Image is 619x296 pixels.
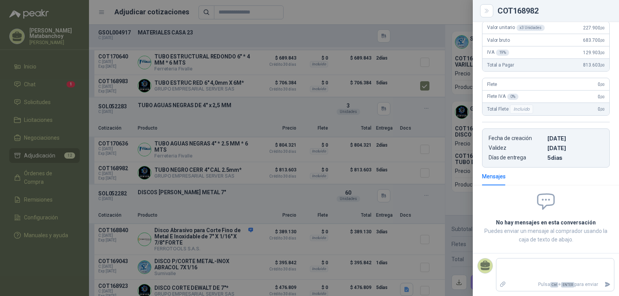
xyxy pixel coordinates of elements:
span: Flete IVA [487,94,518,100]
span: 0 [598,94,605,99]
p: [DATE] [547,145,603,151]
p: Días de entrega [489,154,544,161]
p: 5 dias [547,154,603,161]
div: x 3 Unidades [516,25,545,31]
p: Validez [489,145,544,151]
p: Fecha de creación [489,135,544,142]
button: Enviar [601,278,614,291]
span: ,00 [600,82,605,87]
span: ,00 [600,107,605,111]
span: ENTER [561,282,575,287]
span: Total Flete [487,104,535,114]
span: Valor unitario [487,25,545,31]
button: Close [482,6,491,15]
p: [DATE] [547,135,603,142]
p: Puedes enviar un mensaje al comprador usando la caja de texto de abajo. [482,227,610,244]
span: 129.903 [583,50,605,55]
div: Incluido [510,104,533,114]
span: 683.700 [583,38,605,43]
span: 0 [598,106,605,112]
span: 813.603 [583,62,605,68]
div: Mensajes [482,172,506,181]
span: 0 [598,82,605,87]
span: ,00 [600,95,605,99]
span: ,00 [600,51,605,55]
label: Adjuntar archivos [496,278,510,291]
span: ,00 [600,26,605,30]
h2: No hay mensajes en esta conversación [482,218,610,227]
span: Flete [487,82,497,87]
span: ,00 [600,63,605,67]
span: Total a Pagar [487,62,514,68]
span: IVA [487,50,509,56]
div: 0 % [507,94,518,100]
span: 227.900 [583,25,605,31]
div: 19 % [496,50,510,56]
span: Ctrl [550,282,558,287]
div: COT168982 [498,7,610,15]
span: Valor bruto [487,38,510,43]
span: ,00 [600,38,605,43]
p: Pulsa + para enviar [510,278,602,291]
